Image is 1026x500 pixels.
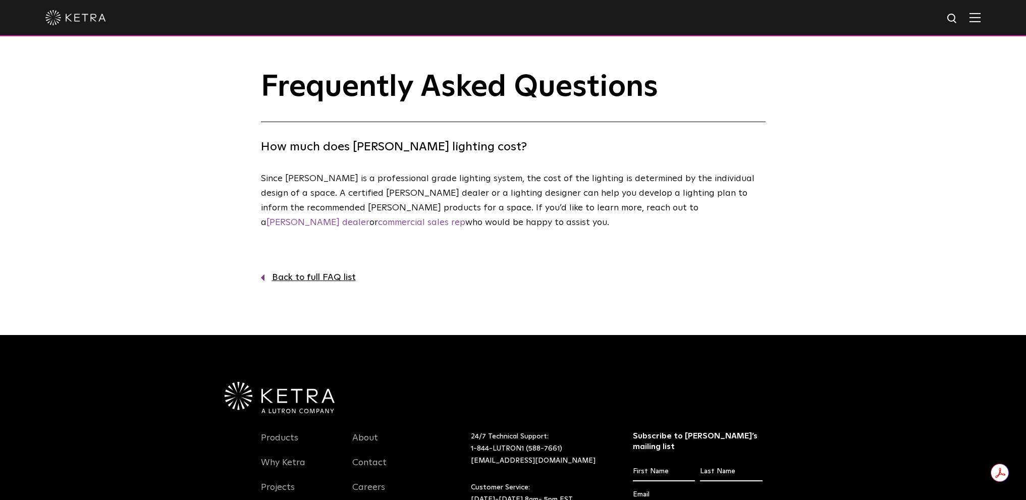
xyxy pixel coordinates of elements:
img: search icon [946,13,959,25]
a: 1-844-LUTRON1 (588-7661) [471,445,562,452]
a: About [352,432,378,456]
a: commercial sales rep [378,218,465,227]
a: Products [261,432,298,456]
a: Why Ketra [261,457,305,480]
input: Last Name [700,462,762,481]
a: Contact [352,457,387,480]
a: Back to full FAQ list [261,270,766,285]
a: [PERSON_NAME] dealer [266,218,369,227]
p: Since [PERSON_NAME] is a professional grade lighting system, the cost of the lighting is determin... [261,172,761,230]
h3: Subscribe to [PERSON_NAME]’s mailing list [633,431,763,452]
img: Hamburger%20Nav.svg [969,13,981,22]
img: ketra-logo-2019-white [45,10,106,25]
h1: Frequently Asked Questions [261,71,766,122]
a: [EMAIL_ADDRESS][DOMAIN_NAME] [471,457,596,464]
h4: How much does [PERSON_NAME] lighting cost? [261,137,766,156]
input: First Name [633,462,695,481]
p: 24/7 Technical Support: [471,431,608,467]
img: Ketra-aLutronCo_White_RGB [225,382,335,413]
